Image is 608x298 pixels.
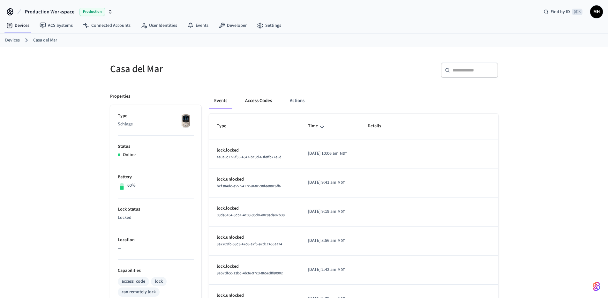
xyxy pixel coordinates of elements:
span: Production [79,8,105,16]
span: 09da5164-3cb1-4c08-95d0-e0c8ada02b38 [217,212,285,218]
span: 9eb7dfcc-13bd-4b3e-97c3-865edff80902 [217,271,283,276]
p: lock.unlocked [217,234,293,241]
span: MDT [338,209,345,215]
p: lock.locked [217,263,293,270]
p: Battery [118,174,194,181]
div: can remotely lock [122,289,156,295]
span: Production Workspace [25,8,74,16]
span: Find by ID [551,9,570,15]
span: [DATE] 9:19 am [308,208,336,215]
span: MDT [338,238,345,244]
button: Access Codes [240,93,277,108]
span: ee0a5c17-5f35-4347-bc3d-63feffb77e5d [217,154,281,160]
span: MDT [338,180,345,186]
p: lock.locked [217,205,293,212]
button: Actions [285,93,310,108]
span: ⌘ K [572,9,582,15]
p: lock.locked [217,147,293,154]
img: Schlage Sense Smart Deadbolt with Camelot Trim, Front [178,113,194,129]
div: America/Edmonton [308,266,345,273]
div: Find by ID⌘ K [538,6,588,18]
a: Developer [214,20,252,31]
p: Type [118,113,194,119]
span: bcf384dc-e557-417c-a68c-98fee88c6ff6 [217,183,281,189]
span: Time [308,121,326,131]
div: ant example [209,93,498,108]
img: SeamLogoGradient.69752ec5.svg [593,281,600,292]
span: [DATE] 10:06 am [308,150,339,157]
p: 60% [127,182,136,189]
a: Connected Accounts [78,20,136,31]
p: lock.unlocked [217,176,293,183]
a: Events [182,20,214,31]
div: America/Edmonton [308,208,345,215]
span: [DATE] 9:41 am [308,179,336,186]
a: Devices [5,37,20,44]
p: Properties [110,93,130,100]
button: Events [209,93,232,108]
p: Schlage [118,121,194,128]
a: User Identities [136,20,182,31]
span: Details [368,121,389,131]
p: Lock Status [118,206,194,213]
div: access_code [122,278,145,285]
div: lock [155,278,163,285]
p: Online [123,152,136,158]
span: Type [217,121,235,131]
span: 3a2209fc-58c3-42c6-a2f5-a2d1c455aa74 [217,242,282,247]
a: Devices [1,20,34,31]
h5: Casa del Mar [110,63,300,76]
span: [DATE] 2:42 am [308,266,336,273]
span: MH [591,6,602,18]
div: America/Edmonton [308,179,345,186]
p: Status [118,143,194,150]
a: ACS Systems [34,20,78,31]
button: MH [590,5,603,18]
span: [DATE] 8:56 am [308,237,336,244]
span: MDT [338,267,345,273]
p: Capabilities [118,267,194,274]
p: Location [118,237,194,243]
div: America/Edmonton [308,237,345,244]
a: Settings [252,20,286,31]
a: Casa del Mar [33,37,57,44]
span: MDT [340,151,347,157]
p: Locked [118,214,194,221]
p: — [118,245,194,252]
div: America/Edmonton [308,150,347,157]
